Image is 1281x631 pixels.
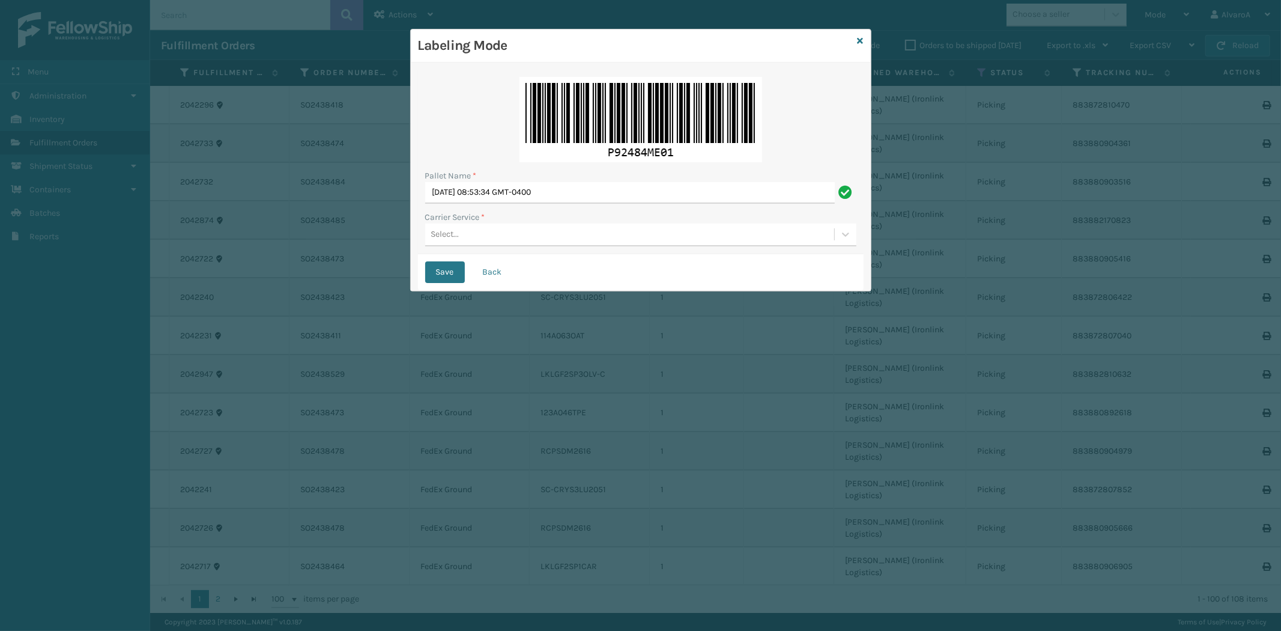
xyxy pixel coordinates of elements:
[425,261,465,283] button: Save
[425,169,477,182] label: Pallet Name
[431,228,459,241] div: Select...
[519,77,762,162] img: +psSVNAAAABklEQVQDAPX3g5BX8LBiAAAAAElFTkSuQmCC
[418,37,853,55] h3: Labeling Mode
[472,261,513,283] button: Back
[425,211,485,224] label: Carrier Service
